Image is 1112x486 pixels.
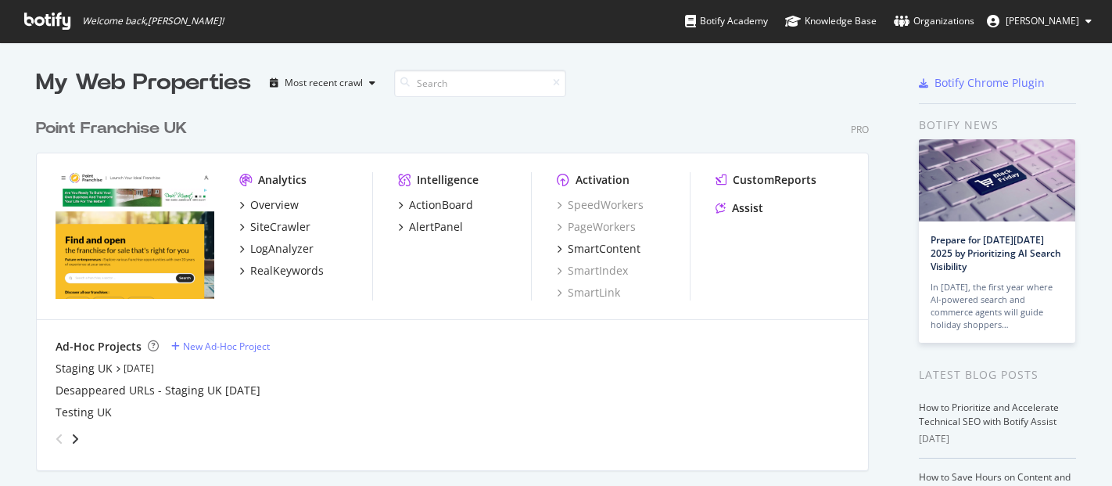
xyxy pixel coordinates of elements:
[56,172,214,299] img: pointfranchise.co.uk
[851,123,869,136] div: Pro
[919,432,1076,446] div: [DATE]
[919,75,1045,91] a: Botify Chrome Plugin
[70,431,81,447] div: angle-right
[264,70,382,95] button: Most recent crawl
[239,219,310,235] a: SiteCrawler
[250,219,310,235] div: SiteCrawler
[398,219,463,235] a: AlertPanel
[239,241,314,257] a: LogAnalyzer
[56,405,112,420] a: Testing UK
[934,75,1045,91] div: Botify Chrome Plugin
[409,219,463,235] div: AlertPanel
[557,197,644,213] a: SpeedWorkers
[557,219,636,235] a: PageWorkers
[733,172,816,188] div: CustomReports
[685,13,768,29] div: Botify Academy
[919,366,1076,383] div: Latest Blog Posts
[557,263,628,279] a: SmartIndex
[250,197,299,213] div: Overview
[894,13,974,29] div: Organizations
[716,172,816,188] a: CustomReports
[49,427,70,452] div: angle-left
[1006,14,1079,27] span: Gwendoline Barreau
[56,383,260,398] a: Desappeared URLs - Staging UK [DATE]
[36,117,193,140] a: Point Franchise UK
[974,9,1104,34] button: [PERSON_NAME]
[576,172,630,188] div: Activation
[36,67,251,99] div: My Web Properties
[258,172,307,188] div: Analytics
[409,197,473,213] div: ActionBoard
[557,285,620,301] a: SmartLink
[417,172,479,188] div: Intelligence
[919,139,1075,221] img: Prepare for Black Friday 2025 by Prioritizing AI Search Visibility
[568,241,640,257] div: SmartContent
[394,70,566,97] input: Search
[171,340,270,353] a: New Ad-Hoc Project
[82,15,224,27] span: Welcome back, [PERSON_NAME] !
[56,361,113,376] a: Staging UK
[398,197,473,213] a: ActionBoard
[183,340,270,353] div: New Ad-Hoc Project
[732,200,763,216] div: Assist
[557,241,640,257] a: SmartContent
[250,241,314,257] div: LogAnalyzer
[919,117,1076,134] div: Botify news
[716,200,763,216] a: Assist
[56,339,142,355] div: Ad-Hoc Projects
[36,117,187,140] div: Point Franchise UK
[124,362,154,375] a: [DATE]
[919,401,1059,428] a: How to Prioritize and Accelerate Technical SEO with Botify Assist
[931,281,1064,331] div: In [DATE], the first year where AI-powered search and commerce agents will guide holiday shoppers…
[250,263,324,279] div: RealKeywords
[285,78,363,88] div: Most recent crawl
[785,13,877,29] div: Knowledge Base
[239,263,324,279] a: RealKeywords
[931,233,1061,273] a: Prepare for [DATE][DATE] 2025 by Prioritizing AI Search Visibility
[239,197,299,213] a: Overview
